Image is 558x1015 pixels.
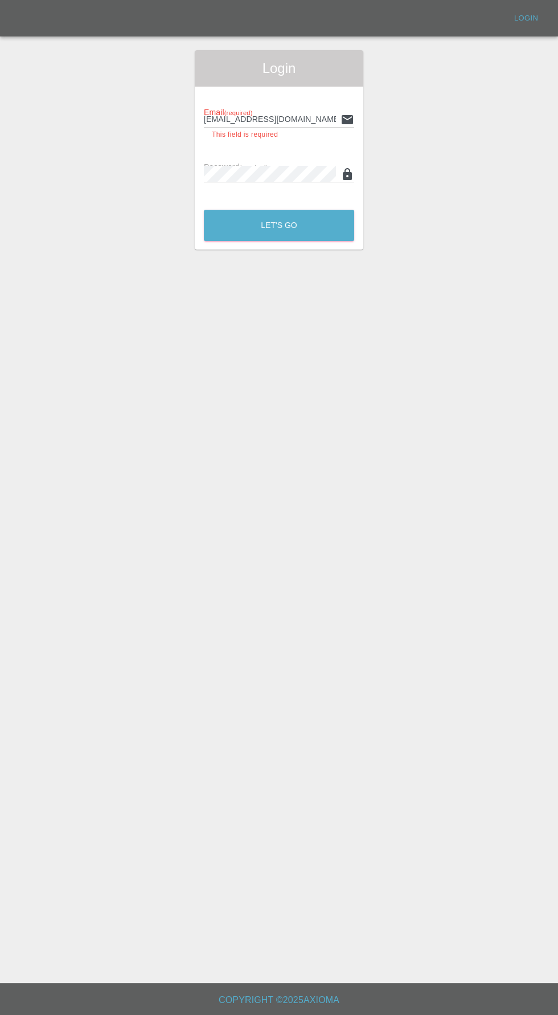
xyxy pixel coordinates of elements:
[9,992,549,1008] h6: Copyright © 2025 Axioma
[224,109,253,116] small: (required)
[508,10,544,27] a: Login
[204,59,354,78] span: Login
[204,108,252,117] span: Email
[204,162,268,172] span: Password
[212,129,346,141] p: This field is required
[240,164,268,171] small: (required)
[204,210,354,241] button: Let's Go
